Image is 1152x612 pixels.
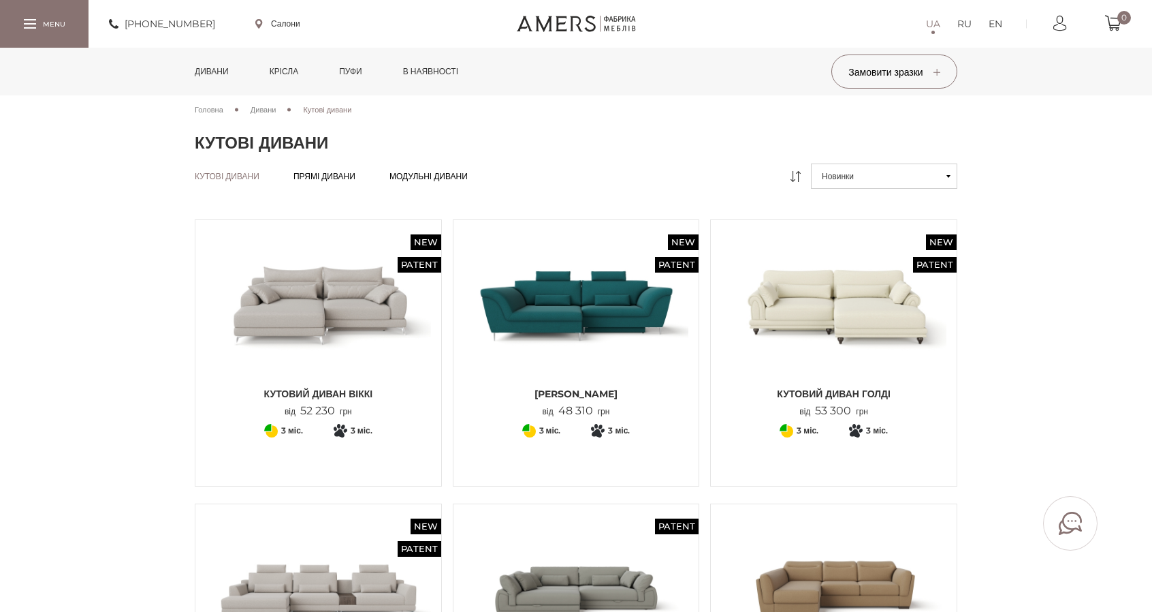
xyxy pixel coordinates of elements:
[926,16,940,32] a: UA
[259,48,308,95] a: Крісла
[913,257,957,273] span: Patent
[721,230,946,418] a: New Patent Кутовий диван ГОЛДІ Кутовий диван ГОЛДІ Кутовий диван ГОЛДІ від53 300грн
[206,387,431,401] span: Кутовий диван ВІККІ
[293,171,355,182] a: Прямі дивани
[255,18,300,30] a: Салони
[539,423,561,439] span: 3 міс.
[655,519,699,534] span: Patent
[554,404,598,417] span: 48 310
[668,234,699,250] span: New
[797,423,818,439] span: 3 міс.
[831,55,957,89] button: Замовити зразки
[185,48,239,95] a: Дивани
[411,519,441,534] span: New
[989,16,1002,32] a: EN
[295,404,340,417] span: 52 230
[464,387,689,401] span: [PERSON_NAME]
[351,423,372,439] span: 3 міс.
[195,133,957,153] h1: Кутові дивани
[285,405,352,418] p: від грн
[393,48,468,95] a: в наявності
[389,171,468,182] a: Модульні дивани
[957,16,972,32] a: RU
[655,257,699,273] span: Patent
[464,230,689,418] a: New Patent Кутовий Диван Грейсі Кутовий Диван Грейсі [PERSON_NAME] від48 310грн
[109,16,215,32] a: [PHONE_NUMBER]
[848,66,940,78] span: Замовити зразки
[329,48,372,95] a: Пуфи
[799,405,868,418] p: від грн
[810,404,856,417] span: 53 300
[866,423,888,439] span: 3 міс.
[251,104,276,116] a: Дивани
[281,423,303,439] span: 3 міс.
[926,234,957,250] span: New
[608,423,630,439] span: 3 міс.
[721,387,946,401] span: Кутовий диван ГОЛДІ
[1117,11,1131,25] span: 0
[195,104,223,116] a: Головна
[195,105,223,114] span: Головна
[543,405,610,418] p: від грн
[811,164,957,189] button: Новинки
[411,234,441,250] span: New
[206,230,431,418] a: New Patent Кутовий диван ВІККІ Кутовий диван ВІККІ Кутовий диван ВІККІ від52 230грн
[398,541,441,557] span: Patent
[251,105,276,114] span: Дивани
[398,257,441,273] span: Patent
